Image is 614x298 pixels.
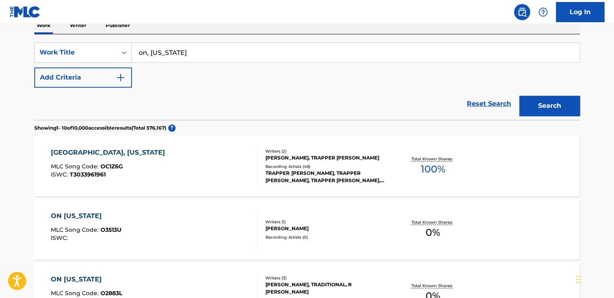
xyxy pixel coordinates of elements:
[538,7,548,17] img: help
[100,226,121,233] span: O3513U
[265,225,387,232] div: [PERSON_NAME]
[34,42,580,120] form: Search Form
[103,17,132,34] p: Publisher
[34,199,580,260] a: ON [US_STATE]MLC Song Code:O3513UISWC:Writers (1)[PERSON_NAME]Recording Artists (0)Total Known Sh...
[426,225,440,240] span: 0 %
[51,234,70,241] span: ISWC :
[519,96,580,116] button: Search
[265,164,387,170] div: Recording Artists ( 48 )
[411,219,454,225] p: Total Known Shares:
[51,171,70,178] span: ISWC :
[556,2,604,22] a: Log In
[168,124,175,132] span: ?
[411,156,454,162] p: Total Known Shares:
[51,211,121,221] div: ON [US_STATE]
[34,17,53,34] p: Work
[265,219,387,225] div: Writers ( 1 )
[463,95,515,113] a: Reset Search
[51,275,122,284] div: ON [US_STATE]
[574,259,614,298] iframe: Chat Widget
[411,283,454,289] p: Total Known Shares:
[51,148,169,157] div: [GEOGRAPHIC_DATA], [US_STATE]
[70,171,106,178] span: T3033961961
[514,4,530,20] a: Public Search
[265,148,387,154] div: Writers ( 2 )
[265,275,387,281] div: Writers ( 3 )
[34,124,166,132] p: Showing 1 - 10 of 10,000 accessible results (Total 576,167 )
[67,17,89,34] p: Writer
[517,7,527,17] img: search
[51,226,100,233] span: MLC Song Code :
[265,170,387,184] div: TRAPPER [PERSON_NAME], TRAPPER [PERSON_NAME], TRAPPER [PERSON_NAME], TRAPPER [PERSON_NAME], TRAPP...
[420,162,445,176] span: 100 %
[265,281,387,296] div: [PERSON_NAME], TRADITIONAL, R [PERSON_NAME]
[116,73,125,82] img: 9d2ae6d4665cec9f34b9.svg
[100,163,123,170] span: OC1Z6G
[100,290,122,297] span: O2883L
[34,136,580,196] a: [GEOGRAPHIC_DATA], [US_STATE]MLC Song Code:OC1Z6GISWC:T3033961961Writers (2)[PERSON_NAME], TRAPPE...
[51,163,100,170] span: MLC Song Code :
[576,267,581,292] div: Drag
[10,6,41,18] img: MLC Logo
[40,48,112,57] div: Work Title
[535,4,551,20] div: Help
[265,234,387,240] div: Recording Artists ( 0 )
[34,67,132,88] button: Add Criteria
[51,290,100,297] span: MLC Song Code :
[265,154,387,162] div: [PERSON_NAME], TRAPPER [PERSON_NAME]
